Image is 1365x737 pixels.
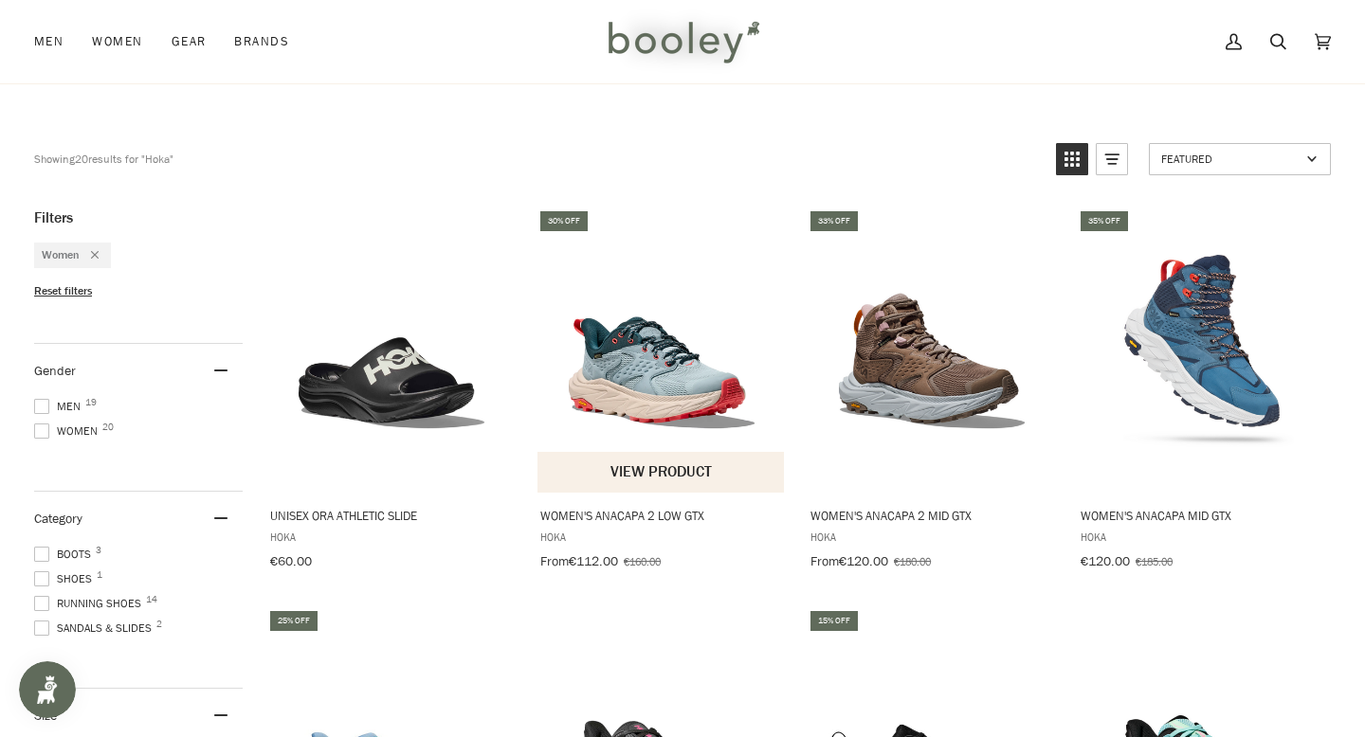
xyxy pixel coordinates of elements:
[1078,208,1326,576] a: Women's Anacapa Mid GTX
[97,570,102,580] span: 1
[270,529,513,545] span: Hoka
[1078,226,1326,475] img: Hoka Women's Anacapa Mid GTX Real Teal / Outer Space - Booley Galway
[1081,552,1130,570] span: €120.00
[34,283,243,299] li: Reset filters
[34,620,157,637] span: Sandals & Slides
[234,32,289,51] span: Brands
[102,422,114,432] span: 20
[540,211,588,231] div: 30% off
[540,552,569,570] span: From
[810,211,858,231] div: 33% off
[156,620,162,629] span: 2
[600,14,766,69] img: Booley
[34,398,86,415] span: Men
[1161,151,1301,167] span: Featured
[540,529,783,545] span: Hoka
[75,151,88,167] b: 20
[34,546,97,563] span: Boots
[1081,211,1128,231] div: 35% off
[172,32,207,51] span: Gear
[34,422,103,440] span: Women
[270,552,312,570] span: €60.00
[537,452,784,493] button: View product
[894,553,931,569] span: €180.00
[80,247,99,263] div: Remove filter: Women
[270,611,318,631] div: 25% off
[537,226,786,475] img: Hoka Women's Anacapa 2 Low GTX Druzy / Dawn Light - Booley Galway
[810,507,1053,524] span: Women's Anacapa 2 Mid GTX
[1056,143,1088,175] a: View grid mode
[34,570,98,587] span: Shoes
[19,661,76,718] iframe: Button to open loyalty program pop-up
[1081,507,1323,524] span: Women's Anacapa Mid GTX
[810,529,1053,545] span: Hoka
[1136,553,1173,569] span: €185.00
[624,553,661,569] span: €160.00
[85,398,97,407] span: 19
[34,595,147,612] span: Running Shoes
[569,552,618,570] span: €112.00
[34,283,92,299] span: Reset filters
[92,32,142,51] span: Women
[34,510,82,528] span: Category
[839,552,888,570] span: €120.00
[146,595,157,604] span: 14
[34,208,73,227] span: Filters
[270,507,513,524] span: Unisex Ora Athletic Slide
[537,208,786,576] a: Women's Anacapa 2 Low GTX
[810,611,858,631] div: 15% off
[34,143,173,175] div: Showing results for "Hoka"
[540,507,783,524] span: Women's Anacapa 2 Low GTX
[42,247,80,263] span: Women
[1149,143,1331,175] a: Sort options
[1081,529,1323,545] span: Hoka
[267,226,516,475] img: Hoka Unisex Ora Athletic Slide Varsity Black / White - Booley Galway
[34,362,76,380] span: Gender
[34,32,64,51] span: Men
[808,226,1056,475] img: Hoka Women's Anacapa 2 Mid GTX Dune / Ice Flow - Booley Galway
[810,552,839,570] span: From
[96,546,101,555] span: 3
[808,208,1056,576] a: Women's Anacapa 2 Mid GTX
[267,208,516,576] a: Unisex Ora Athletic Slide
[1096,143,1128,175] a: View list mode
